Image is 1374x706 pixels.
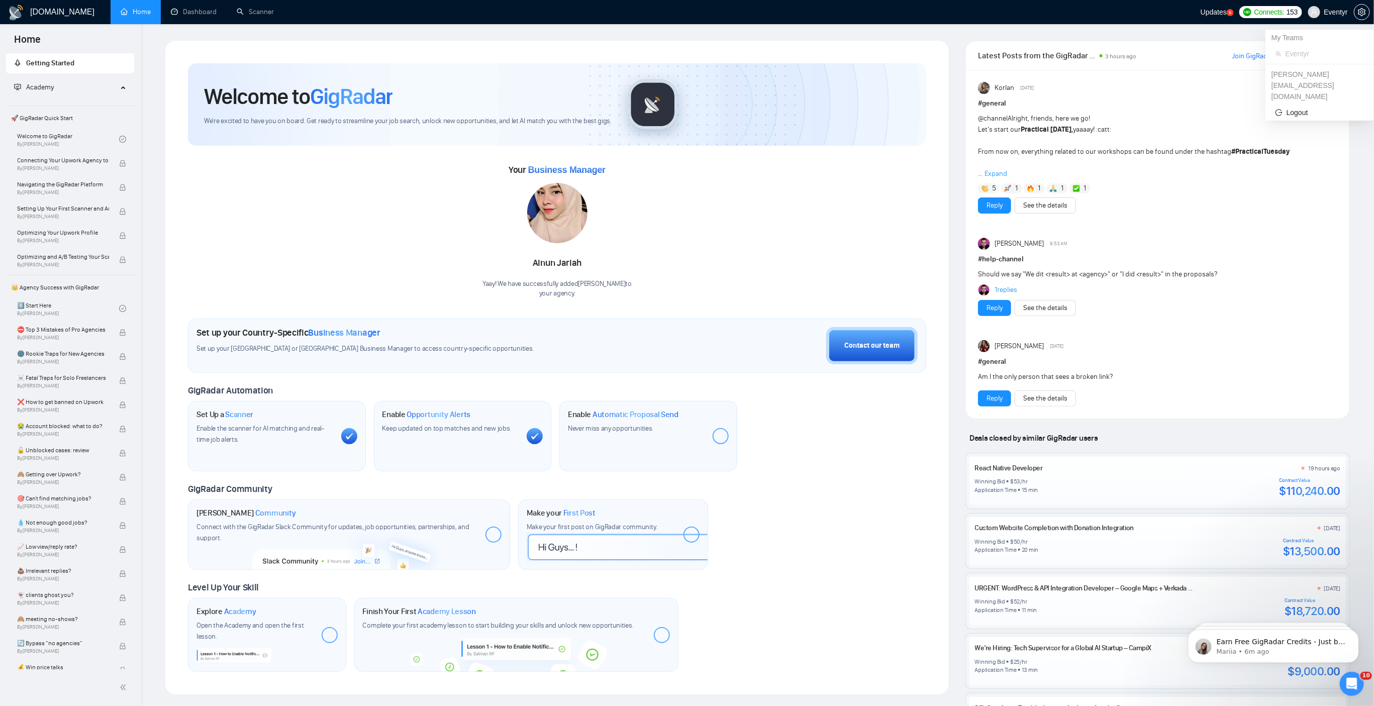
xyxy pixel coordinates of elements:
span: By [PERSON_NAME] [17,552,109,558]
span: lock [119,353,126,360]
span: Never miss any opportunities. [568,424,653,433]
span: Getting Started [26,59,74,67]
span: lock [119,377,126,384]
a: setting [1354,8,1370,16]
span: First Post [563,508,596,518]
iframe: Intercom notifications message [1173,609,1374,679]
span: setting [1354,8,1369,16]
div: [DATE] [1324,584,1341,592]
span: Setting Up Your First Scanner and Auto-Bidder [17,204,109,214]
div: $ [1010,597,1014,606]
strong: Practical [DATE], [1021,125,1073,134]
span: ⛔ Top 3 Mistakes of Pro Agencies [17,325,109,335]
span: Your [509,164,606,175]
img: logo [8,5,24,21]
a: Reply [987,393,1003,404]
span: Academy Lesson [418,607,476,617]
div: 50 [1014,538,1021,546]
span: 8:53 AM [1050,239,1068,248]
span: By [PERSON_NAME] [17,335,109,341]
span: By [PERSON_NAME] [17,503,109,510]
div: $ [1010,477,1014,485]
span: double-left [120,682,130,692]
span: lock [119,208,126,215]
span: lock [119,450,126,457]
span: 5 [993,183,997,193]
span: 🔄 Bypass “no agencies” [17,638,109,648]
span: 10 [1360,672,1372,680]
div: $ [1010,658,1014,666]
span: lock [119,667,126,674]
span: GigRadar [310,83,392,110]
span: Deals closed by similar GigRadar users [965,429,1102,447]
span: By [PERSON_NAME] [17,238,109,244]
div: [DATE] [1324,524,1341,532]
div: 25 [1014,658,1020,666]
div: $110,240.00 [1280,483,1341,498]
img: Korlan [978,82,990,94]
span: fund-projection-screen [14,83,21,90]
span: Academy [224,607,256,617]
button: Reply [978,300,1011,316]
div: /hr [1020,597,1027,606]
span: Korlan [995,82,1014,93]
span: By [PERSON_NAME] [17,648,109,654]
span: We're excited to have you on board. Get ready to streamline your job search, unlock new opportuni... [204,117,612,126]
span: By [PERSON_NAME] [17,455,109,461]
span: user [1311,9,1318,16]
span: lock [119,546,126,553]
img: 👏 [982,185,989,192]
span: By [PERSON_NAME] [17,383,109,389]
span: 1 [1061,183,1063,193]
span: Optimizing Your Upwork Profile [17,228,109,238]
div: 53 [1014,477,1021,485]
div: Application Time [975,666,1017,674]
div: Contact our team [844,340,900,351]
span: 1 [1084,183,1087,193]
span: Am I the only person that sees a broken link? [978,372,1113,381]
div: Ainun Jariah [482,255,632,272]
span: lock [119,643,126,650]
span: By [PERSON_NAME] [17,624,109,630]
span: [PERSON_NAME] [995,341,1044,352]
span: @channel [978,114,1008,123]
button: See the details [1015,197,1076,214]
span: Community [255,508,296,518]
h1: Finish Your First [363,607,476,617]
h1: Set up your Country-Specific [197,327,380,338]
h1: # general [978,98,1337,109]
h1: # help-channel [978,254,1337,265]
div: 19 hours ago [1308,464,1340,472]
span: Opportunity Alerts [407,410,470,420]
span: lock [119,619,126,626]
span: 💰 Win price talks [17,662,109,672]
div: 20 min [1022,546,1039,554]
img: 🚀 [1004,185,1011,192]
span: By [PERSON_NAME] [17,189,109,195]
div: 13 min [1022,666,1038,674]
li: Academy Homepage [6,102,134,681]
span: Updates [1201,8,1227,16]
span: 🚀 GigRadar Quick Start [7,108,133,128]
span: Make your first post on GigRadar community. [527,523,657,531]
button: See the details [1015,390,1076,407]
text: 5 [1229,11,1232,15]
span: [DATE] [1021,83,1034,92]
span: Open the Academy and open the first lesson. [197,621,304,641]
span: 💧 Not enough good jobs? [17,518,109,528]
span: By [PERSON_NAME] [17,600,109,606]
span: lock [119,256,126,263]
img: academy-bg.png [403,638,629,672]
span: rocket [14,59,21,66]
span: 😭 Account blocked: what to do? [17,421,109,431]
span: ❌ How to get banned on Upwork [17,397,109,407]
span: 🎯 Can't find matching jobs? [17,493,109,503]
span: lock [119,401,126,409]
button: Contact our team [826,327,918,364]
span: Academy [26,83,54,91]
a: React Native Developer [975,464,1043,472]
div: My Teams [1265,30,1374,46]
span: 1 [1038,183,1041,193]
